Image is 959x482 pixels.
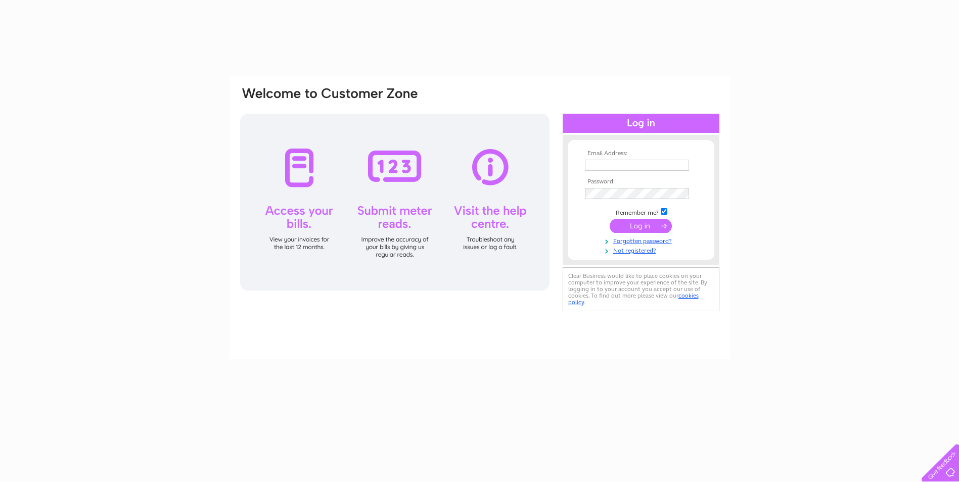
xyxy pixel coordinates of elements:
[582,178,700,185] th: Password:
[610,219,672,233] input: Submit
[585,245,700,255] a: Not registered?
[582,207,700,217] td: Remember me?
[563,267,719,311] div: Clear Business would like to place cookies on your computer to improve your experience of the sit...
[568,292,699,306] a: cookies policy
[582,150,700,157] th: Email Address:
[585,235,700,245] a: Forgotten password?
